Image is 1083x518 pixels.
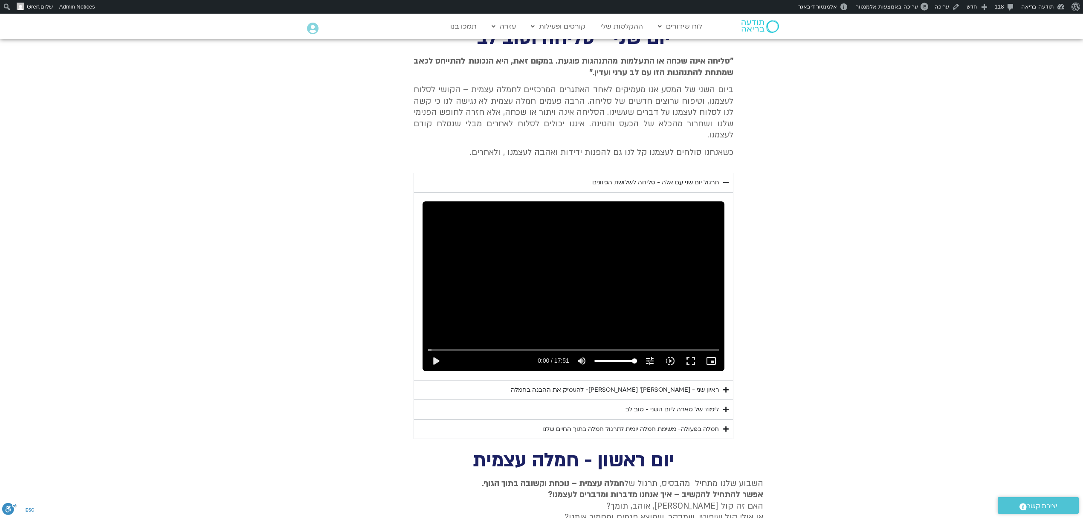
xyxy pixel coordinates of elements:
div: Accordion. Open links with Enter or Space, close with Escape, and navigate with Arrow Keys [414,173,733,439]
summary: תרגול יום שני עם אלה - סליחה לשלושת הכיוונים [414,173,733,192]
p: כשאנחנו סולחים לעצמנו קל לנו גם להפנות ידידות ואהבה לעצמנו , ולאחרים. [414,147,733,158]
a: יצירת קשר [998,497,1079,514]
div: חמלה בפעולה- משימת חמלה יומית לתרגול חמלה בתוך החיים שלנו [542,424,719,434]
span: ביום השני של המסע אנו מעמיקים לאחד האתגרים המרכזיים לחמלה עצמית – הקושי לסלוח לעצמנו, וטיפוח ערוצ... [414,84,733,140]
a: קורסים ופעילות [527,18,590,35]
div: לימוד של טארה ליום השני - טוב לב [625,405,719,415]
div: ראיון שני - [PERSON_NAME]׳ [PERSON_NAME]- להעמיק את ההבנה בחמלה [511,385,719,395]
a: ההקלטות שלי [596,18,647,35]
strong: חמלה עצמית – נוכחת וקשובה בתוך הגוף. אפשר להתחיל להקשיב – איך אנחנו מדברות ומדברים לעצמנו? [482,478,763,500]
a: לוח שידורים [654,18,707,35]
h2: יום שני - סליחה וטוב לב [414,29,733,47]
summary: ראיון שני - [PERSON_NAME]׳ [PERSON_NAME]- להעמיק את ההבנה בחמלה [414,380,733,400]
summary: חמלה בפעולה- משימת חמלה יומית לתרגול חמלה בתוך החיים שלנו [414,419,733,439]
span: עריכה באמצעות אלמנטור [856,3,918,10]
img: תודעה בריאה [741,20,779,33]
a: עזרה [487,18,520,35]
a: תמכו בנו [446,18,481,35]
span: "סליחה אינה שכחה או התעלמות מהתנהגות פוגעת. במקום זאת, היא הנכונות להתייחס לכאב שמתחת להתנהגות הז... [414,55,733,78]
span: Greif [27,3,39,10]
h2: יום ראשון - חמלה עצמית [384,452,763,469]
span: יצירת קשר [1027,501,1057,512]
summary: לימוד של טארה ליום השני - טוב לב [414,400,733,419]
div: תרגול יום שני עם אלה - סליחה לשלושת הכיוונים [592,178,719,188]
